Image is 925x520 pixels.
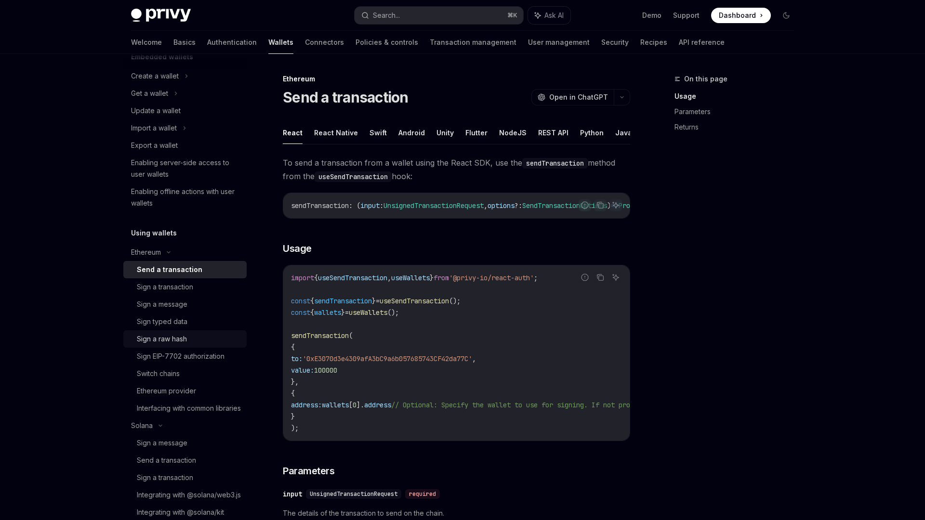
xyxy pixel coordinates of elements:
span: (); [449,297,461,305]
button: React Native [314,121,358,144]
a: Parameters [674,104,802,119]
button: Search...⌘K [355,7,523,24]
a: Policies & controls [356,31,418,54]
code: useSendTransaction [315,171,392,182]
a: API reference [679,31,725,54]
span: useWallets [391,273,430,282]
div: Enabling offline actions with user wallets [131,186,241,209]
a: User management [528,31,590,54]
div: Export a wallet [131,140,178,151]
a: Enabling offline actions with user wallets [123,183,247,212]
span: input [360,201,380,210]
span: { [291,343,295,351]
span: } [341,308,345,317]
div: Sign typed data [137,316,187,327]
span: address: [291,401,322,409]
a: Connectors [305,31,344,54]
span: = [345,308,349,317]
a: Sign EIP-7702 authorization [123,348,247,365]
span: On this page [684,73,727,85]
span: wallets [314,308,341,317]
span: { [314,273,318,282]
button: React [283,121,303,144]
span: Usage [283,242,312,255]
span: , [484,201,488,210]
button: NodeJS [499,121,527,144]
h5: Using wallets [131,227,177,239]
span: : ( [349,201,360,210]
span: }, [291,377,299,386]
button: Toggle dark mode [779,8,794,23]
span: = [376,297,380,305]
span: } [372,297,376,305]
span: To send a transaction from a wallet using the React SDK, use the method from the hook: [283,156,630,183]
span: '@privy-io/react-auth' [449,273,534,282]
a: Demo [642,11,661,20]
span: ) [607,201,611,210]
button: Python [580,121,604,144]
div: Sign EIP-7702 authorization [137,351,225,362]
button: REST API [538,121,568,144]
div: Sign a transaction [137,472,193,483]
span: ?: [515,201,522,210]
div: Import a wallet [131,122,177,134]
span: // Optional: Specify the wallet to use for signing. If not provided, the first wallet will be used. [391,401,773,409]
span: to: [291,354,303,363]
a: Usage [674,89,802,104]
div: Solana [131,420,153,431]
span: 0 [353,401,357,409]
span: wallets [322,401,349,409]
span: address [364,401,391,409]
span: Open in ChatGPT [549,92,608,102]
span: useSendTransaction [318,273,387,282]
a: Authentication [207,31,257,54]
div: Switch chains [137,368,180,379]
div: Interfacing with common libraries [137,403,241,414]
span: useSendTransaction [380,297,449,305]
div: Send a transaction [137,264,202,275]
div: Integrating with @solana/web3.js [137,489,241,501]
a: Interfacing with common libraries [123,400,247,417]
div: Ethereum provider [137,385,196,397]
a: Support [673,11,700,20]
button: Ask AI [609,271,622,284]
a: Sign typed data [123,313,247,330]
span: options [488,201,515,210]
span: } [430,273,434,282]
button: Ask AI [528,7,570,24]
a: Sign a message [123,434,247,452]
span: Parameters [283,464,334,478]
button: Copy the contents from the code block [594,271,607,284]
a: Sign a message [123,296,247,313]
span: , [387,273,391,282]
button: Ask AI [609,199,622,211]
span: 100000 [314,366,337,375]
span: Ask AI [544,11,564,20]
span: useWallets [349,308,387,317]
a: Integrating with @solana/web3.js [123,486,247,504]
a: Returns [674,119,802,135]
a: Sign a transaction [123,278,247,296]
div: Enabling server-side access to user wallets [131,157,241,180]
a: Send a transaction [123,261,247,278]
span: value: [291,366,314,375]
div: Sign a transaction [137,281,193,293]
a: Update a wallet [123,102,247,119]
span: ); [291,424,299,432]
div: Create a wallet [131,70,179,82]
span: UnsignedTransactionRequest [383,201,484,210]
div: Update a wallet [131,105,181,117]
button: Open in ChatGPT [531,89,614,105]
span: const [291,297,310,305]
span: sendTransaction [291,201,349,210]
span: , [472,354,476,363]
span: import [291,273,314,282]
button: Flutter [465,121,488,144]
a: Switch chains [123,365,247,382]
button: Report incorrect code [579,199,591,211]
a: Basics [173,31,196,54]
button: Unity [436,121,454,144]
a: Welcome [131,31,162,54]
a: Export a wallet [123,137,247,154]
div: required [405,489,440,499]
